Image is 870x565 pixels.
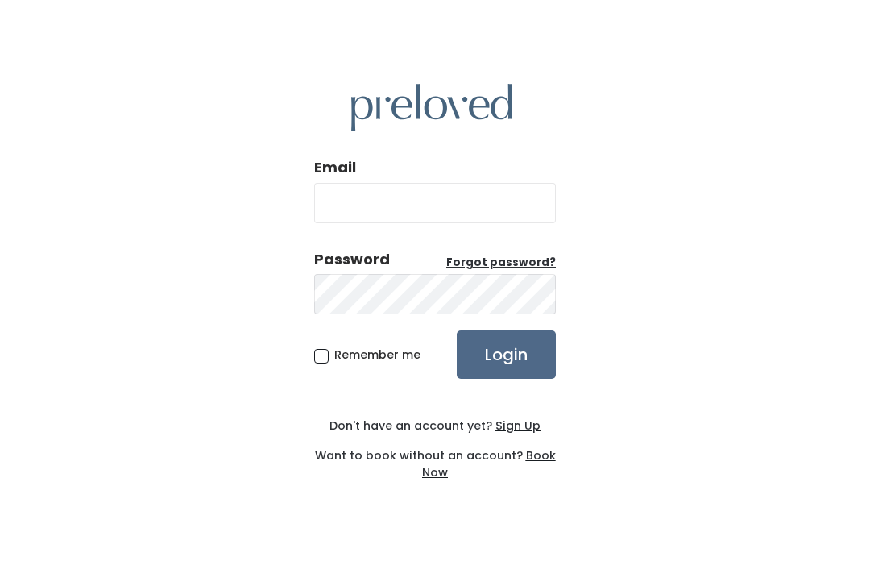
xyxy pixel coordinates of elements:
a: Forgot password? [446,255,556,271]
input: Login [457,330,556,379]
span: Remember me [334,347,420,363]
a: Book Now [422,447,556,480]
div: Want to book without an account? [314,434,556,481]
u: Forgot password? [446,255,556,270]
img: preloved logo [351,84,512,131]
div: Don't have an account yet? [314,418,556,434]
u: Sign Up [495,418,541,434]
label: Email [314,157,356,178]
a: Sign Up [492,418,541,434]
div: Password [314,249,390,270]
